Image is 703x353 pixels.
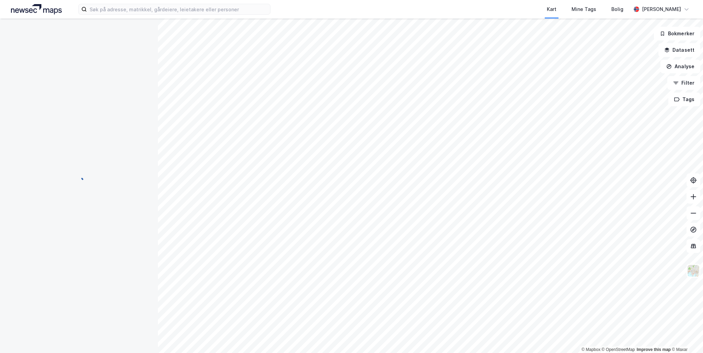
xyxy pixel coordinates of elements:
button: Bokmerker [654,27,700,40]
button: Datasett [658,43,700,57]
a: Mapbox [581,347,600,352]
div: [PERSON_NAME] [642,5,681,13]
img: logo.a4113a55bc3d86da70a041830d287a7e.svg [11,4,62,14]
input: Søk på adresse, matrikkel, gårdeiere, leietakere eller personer [87,4,270,14]
div: Kontrollprogram for chat [669,320,703,353]
button: Filter [667,76,700,90]
div: Mine Tags [572,5,596,13]
img: Z [687,264,700,277]
div: Bolig [611,5,623,13]
iframe: Chat Widget [669,320,703,353]
a: Improve this map [637,347,671,352]
button: Tags [668,93,700,106]
div: Kart [547,5,556,13]
img: spinner.a6d8c91a73a9ac5275cf975e30b51cfb.svg [73,176,84,187]
button: Analyse [660,60,700,73]
a: OpenStreetMap [602,347,635,352]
